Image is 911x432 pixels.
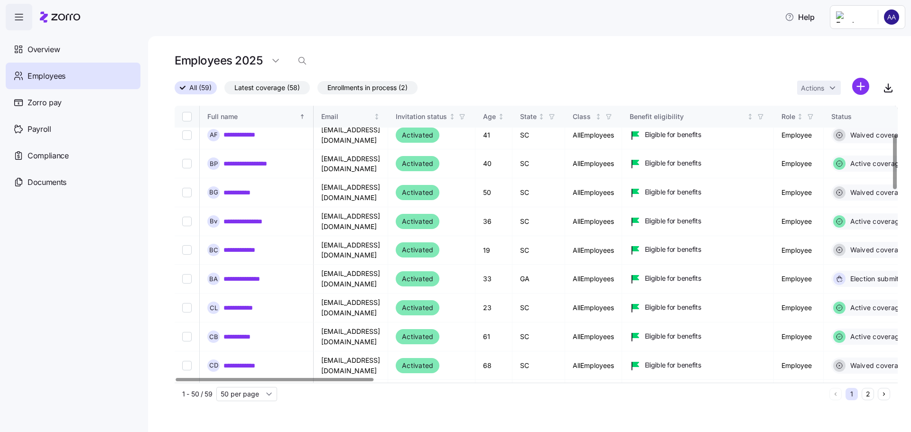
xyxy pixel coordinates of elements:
td: AllEmployees [565,178,622,207]
td: Employee [774,351,824,380]
button: Help [777,8,822,27]
span: Eligible for benefits [645,158,701,168]
span: Activated [402,302,433,313]
td: SC [512,178,565,207]
span: Election submitted [847,274,910,284]
input: Select record 13 [182,361,192,370]
span: Activated [402,244,433,256]
td: AllEmployees [565,236,622,265]
td: 40 [475,149,512,178]
input: Select record 8 [182,217,192,226]
td: 68 [475,351,512,380]
span: All (59) [189,82,212,94]
span: Active coverage [847,217,903,226]
th: AgeNot sorted [475,106,512,128]
td: [EMAIL_ADDRESS][DOMAIN_NAME] [314,178,388,207]
span: Waived coverage [847,361,907,370]
td: [EMAIL_ADDRESS][DOMAIN_NAME] [314,265,388,294]
td: 19 [475,236,512,265]
span: Activated [402,216,433,227]
td: AllEmployees [565,149,622,178]
td: [EMAIL_ADDRESS][DOMAIN_NAME] [314,149,388,178]
input: Select record 7 [182,188,192,197]
div: Email [321,111,372,122]
td: AllEmployees [565,265,622,294]
div: Not sorted [595,113,602,120]
img: 8ce53ed636001876e8470fd0bdb9c172 [884,9,899,25]
div: Not sorted [373,113,380,120]
td: AllEmployees [565,322,622,351]
img: Employer logo [836,11,870,23]
span: Active coverage [847,159,903,168]
td: AllEmployees [565,294,622,322]
div: Not sorted [538,113,545,120]
td: SC [512,121,565,149]
input: Select record 5 [182,130,192,140]
div: Role [781,111,795,122]
th: ClassNot sorted [565,106,622,128]
th: Full nameSorted ascending [200,106,314,128]
td: SC [512,351,565,380]
input: Select record 11 [182,303,192,313]
td: 23 [475,294,512,322]
span: B A [209,276,218,282]
th: Invitation statusNot sorted [388,106,475,128]
span: B C [209,247,218,253]
button: Previous page [829,388,842,400]
td: SC [512,322,565,351]
div: Sorted ascending [299,113,306,120]
div: Full name [207,111,297,122]
td: [EMAIL_ADDRESS][DOMAIN_NAME] [314,351,388,380]
a: Documents [6,169,140,195]
td: [EMAIL_ADDRESS][DOMAIN_NAME] [314,294,388,322]
td: [EMAIL_ADDRESS][DOMAIN_NAME] [314,236,388,265]
td: SC [512,236,565,265]
button: 1 [846,388,858,400]
td: 33 [475,265,512,294]
td: SC [512,294,565,322]
span: Eligible for benefits [645,360,701,370]
span: Activated [402,331,433,342]
td: AllEmployees [565,351,622,380]
td: [EMAIL_ADDRESS][DOMAIN_NAME] [314,121,388,149]
td: 36 [475,207,512,236]
div: State [520,111,537,122]
span: B v [210,218,217,224]
td: GA [512,265,565,294]
div: Class [573,111,594,122]
span: Latest coverage (58) [234,82,300,94]
input: Select all records [182,112,192,121]
input: Select record 10 [182,274,192,284]
td: [EMAIL_ADDRESS][DOMAIN_NAME] [314,207,388,236]
span: Compliance [28,150,69,162]
div: Not sorted [747,113,753,120]
td: Employee [774,265,824,294]
a: Overview [6,36,140,63]
span: Overview [28,44,60,55]
a: Payroll [6,116,140,142]
span: Eligible for benefits [645,331,701,341]
span: Eligible for benefits [645,274,701,283]
span: C D [209,362,218,368]
td: Employee [774,294,824,322]
td: 41 [475,121,512,149]
td: SC [512,207,565,236]
span: Activated [402,273,433,285]
span: Eligible for benefits [645,130,701,139]
span: Documents [28,176,66,188]
input: Select record 6 [182,159,192,168]
td: Employee [774,236,824,265]
th: Benefit eligibilityNot sorted [622,106,774,128]
div: Age [483,111,496,122]
td: AllEmployees [565,121,622,149]
div: Invitation status [396,111,447,122]
td: SC [512,149,565,178]
th: EmailNot sorted [314,106,388,128]
span: Activated [402,360,433,371]
span: Help [785,11,815,23]
span: Waived coverage [847,245,907,255]
span: Waived coverage [847,130,907,140]
div: Not sorted [449,113,455,120]
span: Actions [801,85,824,92]
td: Employee [774,207,824,236]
